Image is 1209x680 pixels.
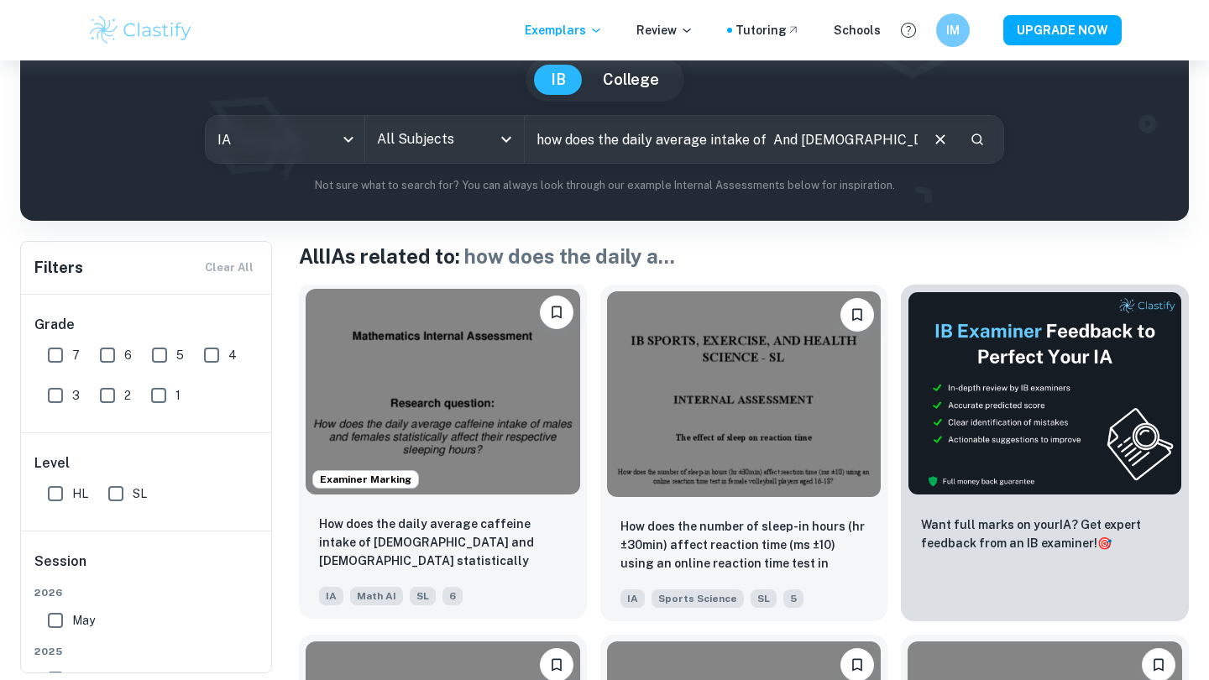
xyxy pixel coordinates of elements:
[783,589,803,608] span: 5
[175,386,181,405] span: 1
[206,116,364,163] div: IA
[600,285,888,621] a: BookmarkHow does the number of sleep-in hours (hr ±30min) affect reaction time (ms ±10) using an ...
[534,65,583,95] button: IB
[936,13,970,47] button: IM
[540,296,573,329] button: Bookmark
[228,346,237,364] span: 4
[34,453,259,473] h6: Level
[735,21,800,39] a: Tutoring
[34,256,83,280] h6: Filters
[319,515,567,572] p: How does the daily average caffeine intake of males and females statistically affect their respec...
[525,21,603,39] p: Exemplars
[908,291,1182,495] img: Thumbnail
[620,517,868,574] p: How does the number of sleep-in hours (hr ±30min) affect reaction time (ms ±10) using an online r...
[1097,536,1112,550] span: 🎯
[652,589,744,608] span: Sports Science
[607,291,882,497] img: Sports Science IA example thumbnail: How does the number of sleep-in hours (h
[901,285,1189,621] a: ThumbnailWant full marks on yourIA? Get expert feedback from an IB examiner!
[124,386,131,405] span: 2
[34,552,259,585] h6: Session
[636,21,693,39] p: Review
[1003,15,1122,45] button: UPGRADE NOW
[34,585,259,600] span: 2026
[834,21,881,39] a: Schools
[299,285,587,621] a: Examiner MarkingBookmarkHow does the daily average caffeine intake of males and females statistic...
[313,472,418,487] span: Examiner Marking
[525,116,918,163] input: E.g. player arrangements, enthalpy of combustion, analysis of a big city...
[620,589,645,608] span: IA
[963,125,992,154] button: Search
[495,128,518,151] button: Open
[894,16,923,44] button: Help and Feedback
[124,346,132,364] span: 6
[944,21,963,39] h6: IM
[72,386,80,405] span: 3
[72,346,80,364] span: 7
[350,587,403,605] span: Math AI
[87,13,194,47] img: Clastify logo
[72,484,88,503] span: HL
[840,298,874,332] button: Bookmark
[299,241,1189,271] h1: All IAs related to:
[319,587,343,605] span: IA
[751,589,777,608] span: SL
[34,177,1175,194] p: Not sure what to search for? You can always look through our example Internal Assessments below f...
[924,123,956,155] button: Clear
[176,346,184,364] span: 5
[464,244,675,268] span: how does the daily a ...
[133,484,147,503] span: SL
[442,587,463,605] span: 6
[586,65,676,95] button: College
[72,611,95,630] span: May
[306,289,580,494] img: Math AI IA example thumbnail: How does the daily average caffeine inta
[34,315,259,335] h6: Grade
[34,644,259,659] span: 2025
[921,515,1169,552] p: Want full marks on your IA ? Get expert feedback from an IB examiner!
[410,587,436,605] span: SL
